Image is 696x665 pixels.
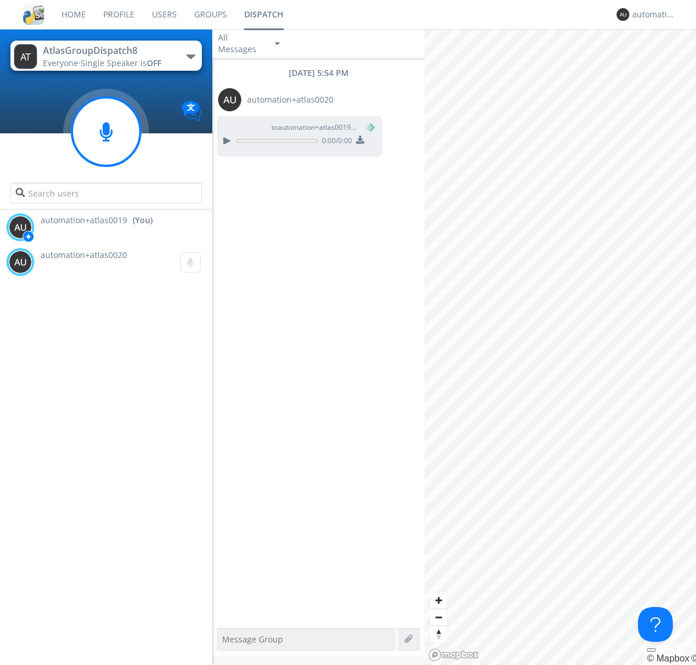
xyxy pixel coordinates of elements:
img: Translation enabled [182,101,202,121]
a: Mapbox [647,653,689,663]
img: caret-down-sm.svg [275,42,280,45]
span: automation+atlas0020 [41,249,127,260]
span: (You) [357,122,374,132]
span: automation+atlas0019 [41,215,127,226]
img: 373638.png [9,216,32,239]
button: Reset bearing to north [430,626,447,642]
img: 373638.png [14,44,37,69]
button: AtlasGroupDispatch8Everyone·Single Speaker isOFF [10,41,201,71]
img: cddb5a64eb264b2086981ab96f4c1ba7 [23,4,44,25]
img: 373638.png [9,250,32,274]
img: 373638.png [218,88,241,111]
button: Zoom out [430,609,447,626]
div: [DATE] 5:54 PM [212,67,425,79]
div: AtlasGroupDispatch8 [43,44,173,57]
img: 373638.png [617,8,629,21]
span: Reset bearing to north [430,626,447,642]
button: Zoom in [430,592,447,609]
div: All Messages [218,32,264,55]
div: (You) [133,215,153,226]
span: to automation+atlas0019 [271,122,358,133]
span: Zoom out [430,609,447,626]
a: Mapbox logo [428,648,479,662]
div: Everyone · [43,57,173,69]
button: Toggle attribution [647,648,656,652]
img: download media button [356,136,364,144]
iframe: Toggle Customer Support [638,607,673,642]
span: Single Speaker is [81,57,161,68]
span: automation+atlas0020 [247,94,333,106]
input: Search users [10,183,201,204]
span: 0:00 / 0:00 [318,136,352,148]
div: automation+atlas0019 [632,9,676,20]
span: OFF [147,57,161,68]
